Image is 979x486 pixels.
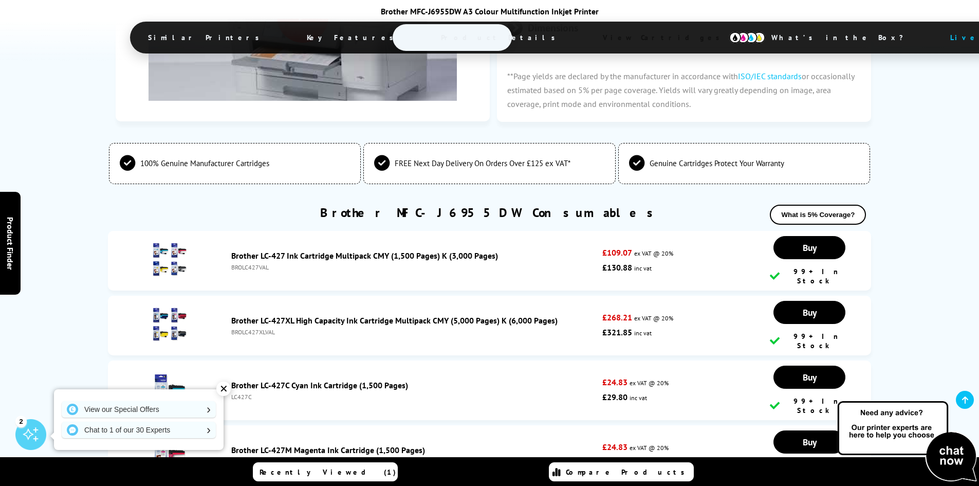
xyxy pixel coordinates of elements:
img: Brother LC-427M Magenta Ink Cartridge (1,500 Pages) [152,436,188,472]
span: Recently Viewed (1) [260,467,396,477]
span: Similar Printers [133,25,280,50]
span: inc vat [634,264,652,272]
a: Recently Viewed (1) [253,462,398,481]
span: Product Finder [5,217,15,269]
span: 100% Genuine Manufacturer Cartridges [140,158,269,168]
a: Brother LC-427C Cyan Ink Cartridge (1,500 Pages) [231,380,408,390]
p: **Page yields are declared by the manufacturer in accordance with or occasionally estimated based... [497,59,871,122]
span: Buy [803,307,817,318]
div: BROLC427XLVAL [231,328,598,336]
img: Open Live Chat window [835,400,979,484]
button: What is 5% Coverage? [770,205,866,225]
span: Genuine Cartridges Protect Your Warranty [650,158,784,168]
span: Key Features [291,25,414,50]
strong: £109.07 [602,247,632,258]
span: Compare Products [566,467,690,477]
span: ex VAT @ 20% [630,444,669,452]
span: inc vat [630,394,647,402]
a: Compare Products [549,462,694,481]
span: ex VAT @ 20% [634,249,673,257]
img: Brother LC-427XL High Capacity Ink Cartridge Multipack CMY (5,000 Pages) K (6,000 Pages) [152,307,188,343]
div: BROLC427VAL [231,263,598,271]
span: Product Details [426,25,576,50]
a: Brother LC-427M Magenta Ink Cartridge (1,500 Pages) [231,445,425,455]
span: inc vat [634,329,652,337]
div: Brother MFC-J6955DW A3 Colour Multifunction Inkjet Printer [130,6,849,16]
div: ✕ [216,382,231,396]
span: Buy [803,436,817,448]
div: 99+ In Stock [770,397,849,415]
span: ex VAT @ 20% [630,379,669,387]
strong: £268.21 [602,312,632,322]
strong: £321.85 [602,327,632,337]
strong: £29.80 [602,457,627,467]
strong: £24.83 [602,442,627,452]
img: Brother LC-427 Ink Cartridge Multipack CMY (1,500 Pages) K (3,000 Pages) [152,242,188,278]
span: What’s in the Box? [756,25,929,50]
span: Buy [803,371,817,383]
span: ex VAT @ 20% [634,314,673,322]
a: View our Special Offers [62,401,216,418]
a: Brother LC-427XL High Capacity Ink Cartridge Multipack CMY (5,000 Pages) K (6,000 Pages) [231,315,558,326]
strong: £29.80 [602,392,627,402]
a: Brother MFC-J6955DW Consumables [320,205,659,221]
span: View Cartridges [587,24,745,51]
div: 99+ In Stock [770,267,849,285]
a: ISO/IEC standards [738,71,802,81]
span: FREE Next Day Delivery On Orders Over £125 ex VAT* [395,158,570,168]
div: 2 [15,416,27,427]
strong: £130.88 [602,262,632,273]
span: Buy [803,242,817,254]
img: cmyk-icon.svg [729,32,765,43]
div: 99+ In Stock [770,332,849,350]
img: Brother LC-427C Cyan Ink Cartridge (1,500 Pages) [152,371,188,407]
a: Brother LC-427 Ink Cartridge Multipack CMY (1,500 Pages) K (3,000 Pages) [231,250,498,261]
strong: £24.83 [602,377,627,387]
div: LC427C [231,393,598,401]
a: Chat to 1 of our 30 Experts [62,422,216,438]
